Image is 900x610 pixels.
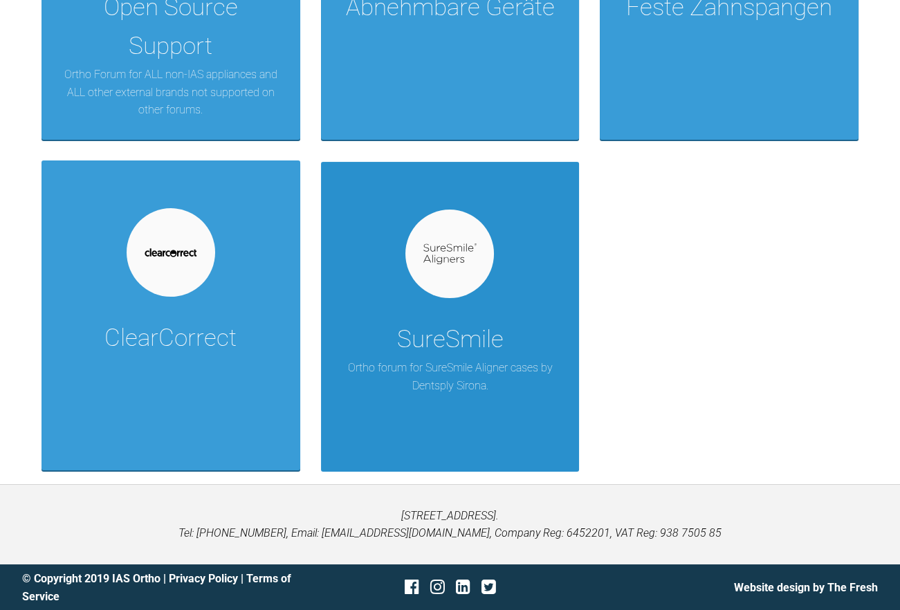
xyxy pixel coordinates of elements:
div: ClearCorrect [104,319,237,358]
a: ClearCorrect [42,160,300,470]
a: SureSmileOrtho forum for SureSmile Aligner cases by Dentsply Sirona. [321,160,580,470]
a: Privacy Policy [169,572,238,585]
a: Website design by The Fresh [734,581,878,594]
p: Ortho forum for SureSmile Aligner cases by Dentsply Sirona. [342,359,559,394]
div: SureSmile [396,320,503,359]
p: [STREET_ADDRESS]. Tel: [PHONE_NUMBER], Email: [EMAIL_ADDRESS][DOMAIN_NAME], Company Reg: 6452201,... [22,507,878,542]
p: Ortho Forum for ALL non-IAS appliances and ALL other external brands not supported on other forums. [62,66,279,119]
div: © Copyright 2019 IAS Ortho | | [22,570,307,605]
a: Terms of Service [22,572,291,603]
img: clearcorrect.d6eb5d54.svg [144,248,197,257]
img: suresmile.935bb804.svg [423,243,477,265]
